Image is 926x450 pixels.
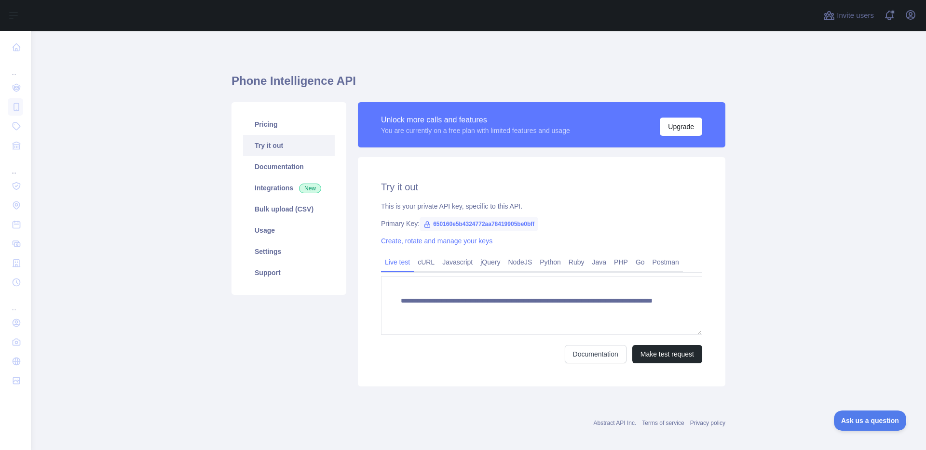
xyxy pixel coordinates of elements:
a: Live test [381,254,414,270]
a: Postman [649,254,683,270]
a: cURL [414,254,438,270]
a: Terms of service [642,420,684,426]
a: Try it out [243,135,335,156]
a: Support [243,262,335,283]
span: New [299,184,321,193]
a: Integrations New [243,177,335,199]
a: PHP [610,254,632,270]
a: Documentation [243,156,335,177]
div: You are currently on a free plan with limited features and usage [381,126,570,135]
a: Javascript [438,254,477,270]
h2: Try it out [381,180,702,194]
div: This is your private API key, specific to this API. [381,201,702,211]
span: Invite users [837,10,874,21]
a: Abstract API Inc. [594,420,637,426]
a: jQuery [477,254,504,270]
a: Documentation [565,345,626,363]
a: Settings [243,241,335,262]
a: NodeJS [504,254,536,270]
button: Make test request [632,345,702,363]
button: Invite users [821,8,876,23]
div: Unlock more calls and features [381,114,570,126]
a: Java [588,254,611,270]
a: Create, rotate and manage your keys [381,237,492,245]
a: Usage [243,220,335,241]
a: Python [536,254,565,270]
a: Pricing [243,114,335,135]
a: Privacy policy [690,420,725,426]
div: Primary Key: [381,219,702,228]
h1: Phone Intelligence API [231,73,725,96]
button: Upgrade [660,118,702,136]
a: Ruby [565,254,588,270]
div: ... [8,293,23,312]
a: Bulk upload (CSV) [243,199,335,220]
a: Go [632,254,649,270]
span: 650160e5b4324772aa78419905be0bff [420,217,538,231]
iframe: Toggle Customer Support [834,410,907,431]
div: ... [8,156,23,175]
div: ... [8,58,23,77]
